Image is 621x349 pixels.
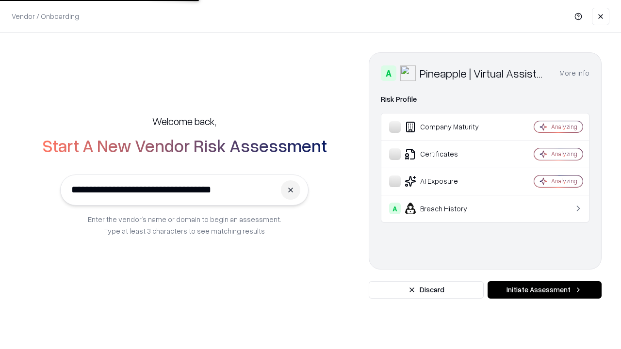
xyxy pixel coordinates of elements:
[42,136,327,155] h2: Start A New Vendor Risk Assessment
[88,213,281,237] p: Enter the vendor’s name or domain to begin an assessment. Type at least 3 characters to see match...
[369,281,484,299] button: Discard
[551,150,577,158] div: Analyzing
[389,203,401,214] div: A
[400,65,416,81] img: Pineapple | Virtual Assistant Agency
[152,114,216,128] h5: Welcome back,
[389,148,505,160] div: Certificates
[389,203,505,214] div: Breach History
[420,65,548,81] div: Pineapple | Virtual Assistant Agency
[551,123,577,131] div: Analyzing
[381,94,589,105] div: Risk Profile
[389,175,505,187] div: AI Exposure
[559,64,589,82] button: More info
[12,11,79,21] p: Vendor / Onboarding
[389,121,505,133] div: Company Maturity
[381,65,396,81] div: A
[551,177,577,185] div: Analyzing
[488,281,602,299] button: Initiate Assessment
